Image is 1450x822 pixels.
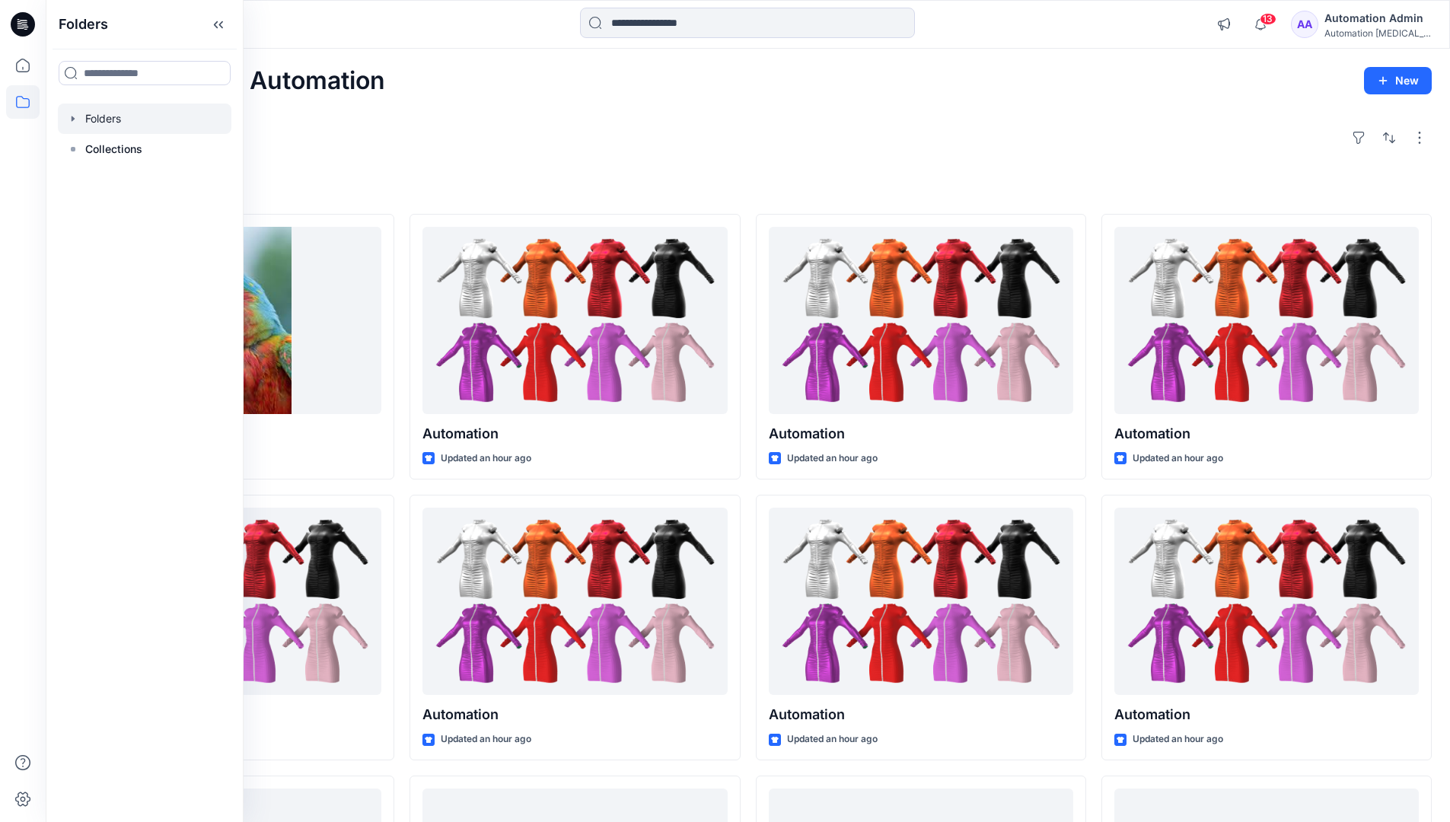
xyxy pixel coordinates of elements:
a: Automation [769,508,1073,696]
span: 13 [1260,13,1276,25]
a: Automation [1114,508,1419,696]
a: Automation [769,227,1073,415]
h4: Styles [64,180,1432,199]
div: Automation Admin [1324,9,1431,27]
p: Collections [85,140,142,158]
a: Automation [422,227,727,415]
div: AA [1291,11,1318,38]
p: Updated an hour ago [1133,451,1223,467]
p: Updated an hour ago [1133,731,1223,747]
p: Updated an hour ago [787,451,878,467]
p: Updated an hour ago [441,451,531,467]
p: Automation [1114,423,1419,444]
p: Updated an hour ago [441,731,531,747]
p: Automation [422,704,727,725]
p: Automation [769,423,1073,444]
p: Automation [769,704,1073,725]
p: Automation [422,423,727,444]
a: Automation [422,508,727,696]
div: Automation [MEDICAL_DATA]... [1324,27,1431,39]
p: Updated an hour ago [787,731,878,747]
a: Automation [1114,227,1419,415]
button: New [1364,67,1432,94]
p: Automation [1114,704,1419,725]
